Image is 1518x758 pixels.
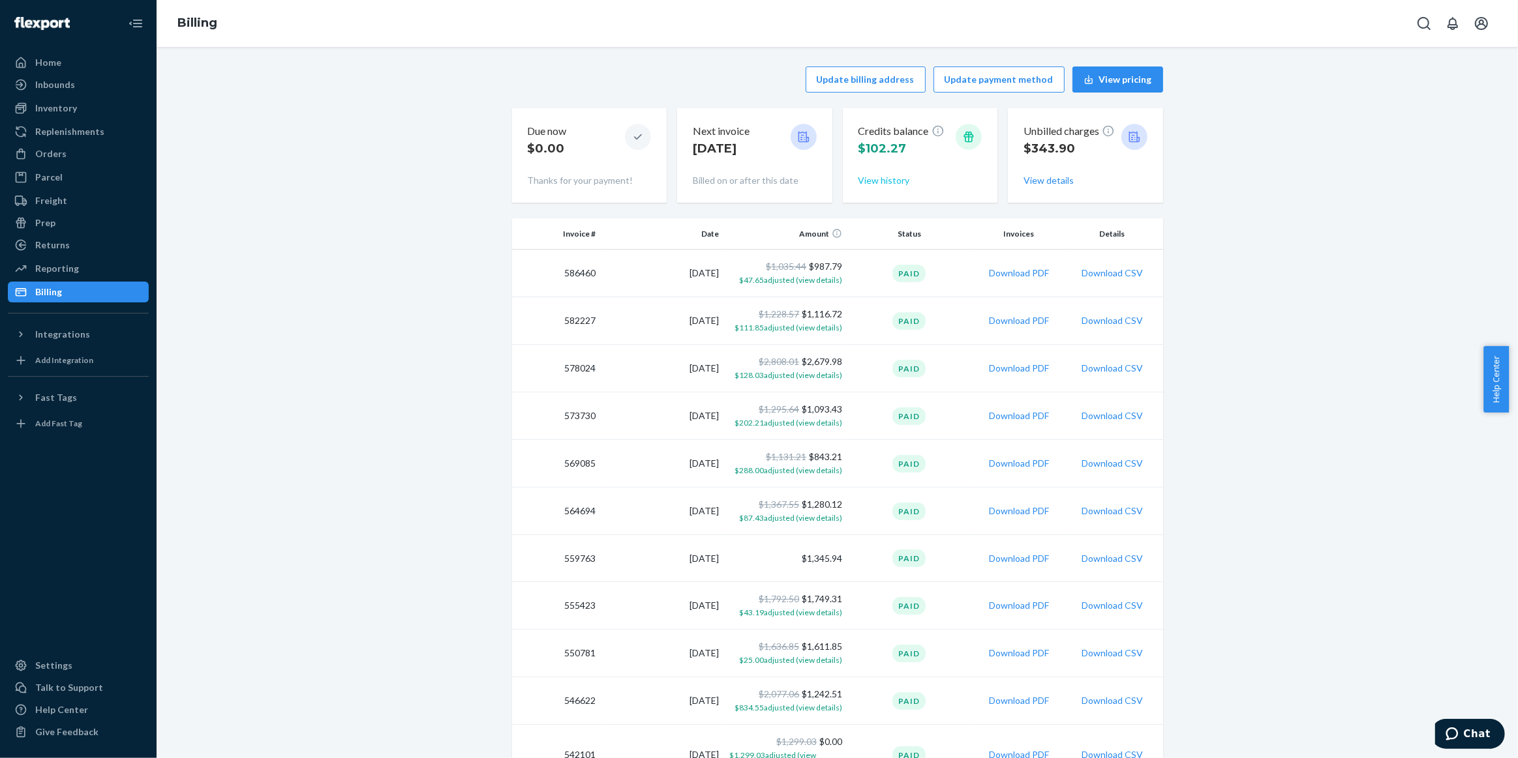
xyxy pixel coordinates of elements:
div: Paid [892,597,926,615]
button: Give Feedback [8,722,149,742]
td: $2,679.98 [724,345,847,392]
a: Parcel [8,167,149,188]
span: $1,035.44 [766,261,806,272]
td: 550781 [512,630,601,677]
button: Download CSV [1082,457,1143,470]
td: 578024 [512,345,601,392]
th: Invoice # [512,218,601,250]
td: 564694 [512,488,601,535]
div: Fast Tags [35,391,77,404]
span: $1,367.55 [759,499,799,510]
div: Add Fast Tag [35,418,82,429]
div: Replenishments [35,125,104,138]
div: Orders [35,147,67,160]
div: Paid [892,692,926,710]
td: [DATE] [601,250,724,297]
span: $1,299.03 [776,736,817,747]
ol: breadcrumbs [167,5,228,42]
div: Paid [892,360,926,377]
iframe: Opens a widget where you can chat to one of our agents [1435,719,1505,751]
p: Thanks for your payment! [528,174,652,187]
div: Returns [35,239,70,252]
button: Download CSV [1082,409,1143,422]
div: Paid [892,312,926,330]
td: [DATE] [601,630,724,677]
a: Returns [8,235,149,255]
td: [DATE] [601,582,724,630]
td: $987.79 [724,250,847,297]
td: [DATE] [601,392,724,440]
p: $0.00 [528,140,567,157]
button: Download PDF [989,457,1049,470]
button: Update payment method [934,66,1065,93]
td: 555423 [512,582,601,630]
span: $1,636.85 [759,641,799,652]
div: Paid [892,265,926,282]
div: Reporting [35,262,79,275]
a: Replenishments [8,121,149,142]
button: Open Search Box [1411,10,1437,36]
button: Open notifications [1440,10,1466,36]
div: Paid [892,645,926,662]
td: $1,242.51 [724,677,847,725]
div: Paid [892,407,926,425]
span: $25.00 adjusted (view details) [739,655,842,665]
button: Download CSV [1082,314,1143,327]
button: Download PDF [989,314,1049,327]
div: Integrations [35,328,90,341]
td: 586460 [512,250,601,297]
button: Download CSV [1082,362,1143,375]
button: Help Center [1483,346,1509,413]
p: Billed on or after this date [693,174,817,187]
td: 546622 [512,677,601,725]
td: $1,345.94 [724,535,847,582]
button: $47.65adjusted (view details) [739,273,842,286]
div: Parcel [35,171,63,184]
button: Download PDF [989,267,1049,280]
div: Inventory [35,102,77,115]
span: $47.65 adjusted (view details) [739,275,842,285]
button: Download CSV [1082,694,1143,707]
a: Settings [8,655,149,676]
td: [DATE] [601,440,724,488]
td: $1,611.85 [724,630,847,677]
span: $1,131.21 [766,451,806,462]
td: $1,116.72 [724,297,847,345]
p: Due now [528,124,567,139]
td: $1,749.31 [724,582,847,630]
th: Invoices [971,218,1067,250]
a: Prep [8,212,149,233]
a: Orders [8,143,149,164]
button: Download CSV [1082,599,1143,612]
button: $87.43adjusted (view details) [739,511,842,524]
button: $25.00adjusted (view details) [739,653,842,666]
button: Download CSV [1082,552,1143,565]
img: Flexport logo [14,17,70,30]
button: Download PDF [989,647,1049,660]
button: Talk to Support [8,677,149,698]
span: $202.21 adjusted (view details) [735,418,842,428]
a: Add Integration [8,350,149,371]
td: 569085 [512,440,601,488]
span: $1,792.50 [759,593,799,604]
button: $834.55adjusted (view details) [735,701,842,714]
span: $102.27 [858,141,907,156]
button: Download PDF [989,599,1049,612]
button: Close Navigation [123,10,149,36]
td: [DATE] [601,345,724,392]
td: 559763 [512,535,601,582]
a: Billing [177,16,217,30]
td: 582227 [512,297,601,345]
div: Billing [35,285,62,299]
button: View details [1024,174,1074,187]
button: $43.19adjusted (view details) [739,605,842,619]
button: Download PDF [989,362,1049,375]
a: Home [8,52,149,73]
div: Help Center [35,703,88,716]
td: $1,280.12 [724,488,847,535]
button: $288.00adjusted (view details) [735,463,842,476]
th: Status [847,218,971,250]
span: $87.43 adjusted (view details) [739,513,842,523]
button: Download CSV [1082,504,1143,517]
